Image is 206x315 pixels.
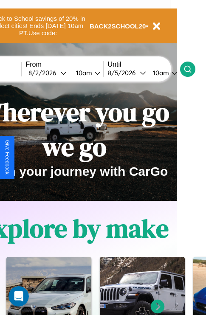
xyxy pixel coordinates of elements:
div: 10am [149,69,171,77]
div: 8 / 2 / 2026 [28,69,60,77]
label: From [26,61,103,68]
div: 10am [72,69,94,77]
b: BACK2SCHOOL20 [90,22,146,30]
button: 10am [69,68,103,77]
div: 8 / 5 / 2026 [108,69,140,77]
button: 8/2/2026 [26,68,69,77]
button: 10am [146,68,180,77]
iframe: Intercom live chat [8,286,29,307]
div: Give Feedback [4,140,10,174]
label: Until [108,61,180,68]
